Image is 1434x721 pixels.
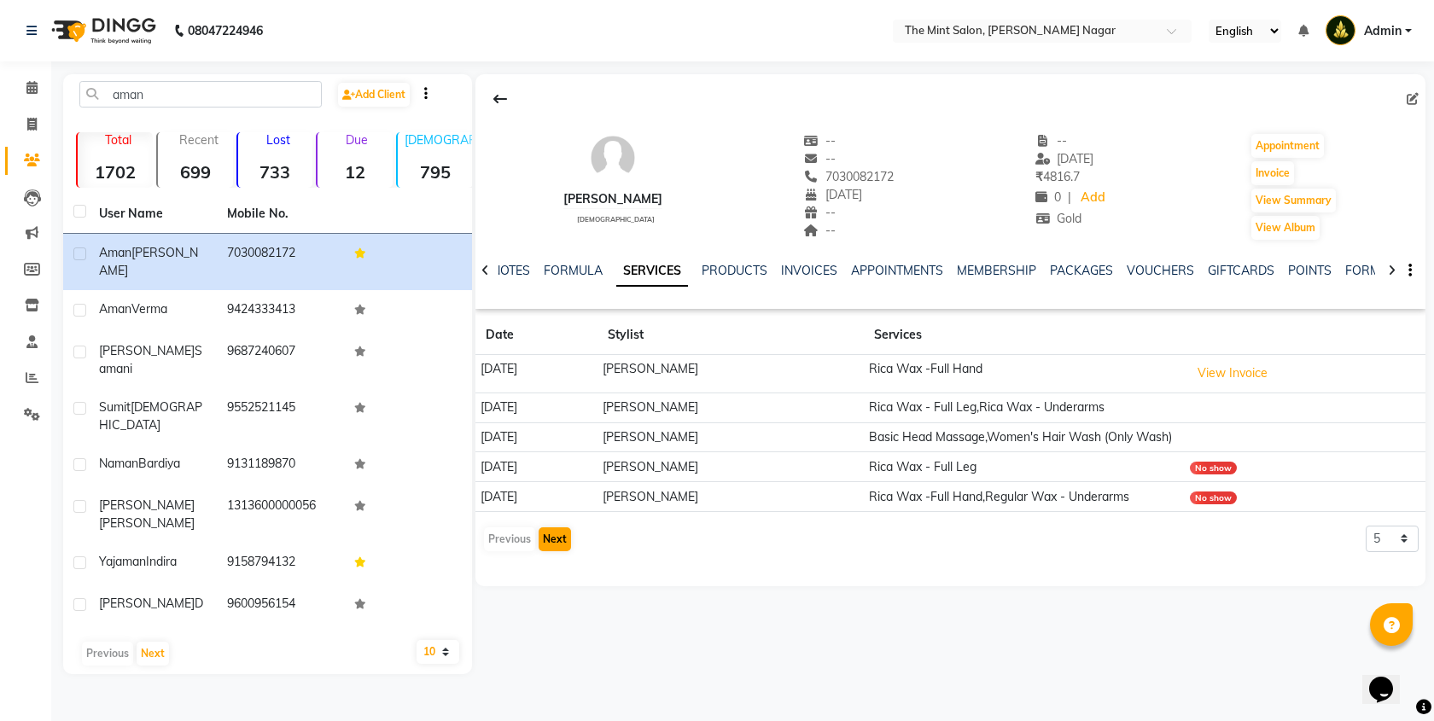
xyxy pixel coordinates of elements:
strong: 12 [318,161,393,183]
p: Lost [245,132,313,148]
button: Next [539,527,571,551]
span: -- [804,223,836,238]
span: D [195,596,203,611]
td: Basic Head Massage,Women's Hair Wash (Only Wash) [864,422,1185,452]
input: Search by Name/Mobile/Email/Code [79,81,322,108]
a: PACKAGES [1050,263,1113,278]
td: [PERSON_NAME] [597,422,864,452]
img: Admin [1326,15,1355,45]
td: Rica Wax -Full Hand,Regular Wax - Underarms [864,482,1185,512]
span: -- [1035,133,1068,148]
span: Yajaman [99,554,146,569]
p: Recent [165,132,233,148]
td: Rica Wax - Full Leg,Rica Wax - Underarms [864,392,1185,422]
button: Next [137,642,169,666]
a: Add [1078,186,1108,210]
span: | [1068,189,1071,206]
strong: 795 [398,161,473,183]
p: [DEMOGRAPHIC_DATA] [405,132,473,148]
b: 08047224946 [188,7,263,55]
span: -- [804,133,836,148]
a: MEMBERSHIP [957,263,1036,278]
a: Add Client [338,83,410,107]
td: 9424333413 [217,290,345,332]
td: 9600956154 [217,584,345,626]
span: Aman [99,301,131,317]
td: [PERSON_NAME] [597,355,864,393]
td: [DATE] [475,452,597,482]
span: Sumit [99,399,131,415]
td: 9552521145 [217,388,345,445]
button: Appointment [1251,134,1324,158]
div: No show [1190,491,1237,504]
span: [PERSON_NAME] [99,245,198,278]
a: NOTES [492,263,530,278]
td: [PERSON_NAME] [597,392,864,422]
td: Rica Wax - Full Leg [864,452,1185,482]
img: avatar [587,132,638,183]
span: [DEMOGRAPHIC_DATA] [577,215,655,224]
td: 7030082172 [217,234,345,290]
span: [DATE] [804,187,863,202]
span: Bardiya [138,456,180,471]
th: User Name [89,195,217,234]
a: PRODUCTS [702,263,767,278]
button: Invoice [1251,161,1294,185]
td: [DATE] [475,392,597,422]
a: FORMS [1345,263,1388,278]
span: [DEMOGRAPHIC_DATA] [99,399,202,433]
th: Mobile No. [217,195,345,234]
strong: 1702 [78,161,153,183]
td: Rica Wax -Full Hand [864,355,1185,393]
button: View Album [1251,216,1320,240]
th: Stylist [597,316,864,355]
span: [PERSON_NAME] [99,497,195,513]
span: ₹ [1035,169,1043,184]
strong: 699 [158,161,233,183]
span: [DATE] [1035,151,1094,166]
a: POINTS [1288,263,1332,278]
td: [DATE] [475,482,597,512]
td: [DATE] [475,355,597,393]
span: -- [804,151,836,166]
th: Date [475,316,597,355]
td: 9131189870 [217,445,345,486]
p: Due [321,132,393,148]
span: Gold [1035,211,1082,226]
a: APPOINTMENTS [851,263,943,278]
td: 9158794132 [217,543,345,584]
strong: 733 [238,161,313,183]
td: 9687240607 [217,332,345,388]
span: 0 [1035,189,1061,205]
td: [DATE] [475,422,597,452]
td: [PERSON_NAME] [597,452,864,482]
span: 4816.7 [1035,169,1080,184]
span: [PERSON_NAME] [99,596,195,611]
span: Verma [131,301,167,317]
th: Services [864,316,1185,355]
div: No show [1190,462,1237,474]
span: Indira [146,554,177,569]
a: FORMULA [544,263,603,278]
iframe: chat widget [1362,653,1417,704]
a: INVOICES [781,263,837,278]
span: Aman [99,245,131,260]
span: Admin [1364,22,1402,40]
span: [PERSON_NAME] [99,343,195,358]
button: View Invoice [1190,360,1275,387]
span: 7030082172 [804,169,895,184]
td: [PERSON_NAME] [597,482,864,512]
button: View Summary [1251,189,1336,212]
span: Naman [99,456,138,471]
p: Total [85,132,153,148]
span: [PERSON_NAME] [99,515,195,531]
div: Back to Client [482,83,518,115]
img: logo [44,7,160,55]
span: -- [804,205,836,220]
a: GIFTCARDS [1208,263,1274,278]
a: SERVICES [616,256,688,287]
td: 1313600000056 [217,486,345,543]
div: [PERSON_NAME] [563,190,662,208]
a: VOUCHERS [1127,263,1194,278]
